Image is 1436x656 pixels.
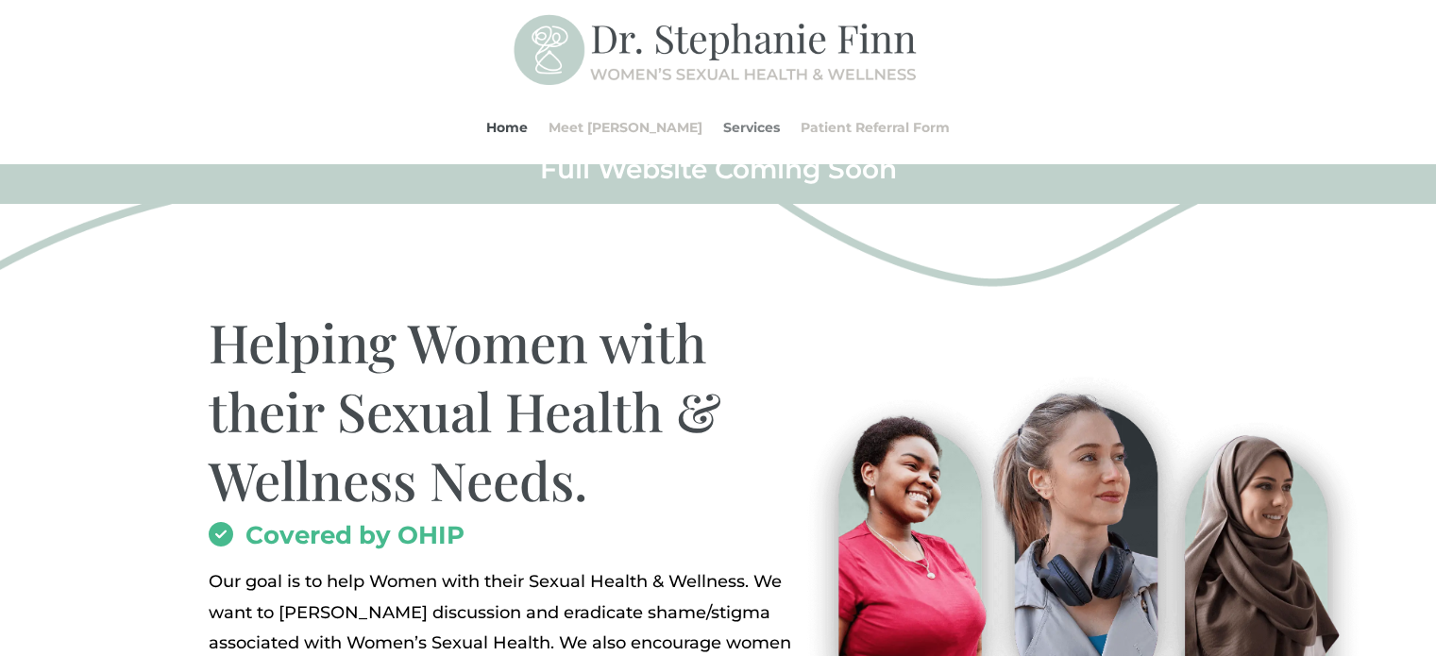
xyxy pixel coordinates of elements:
a: Home [486,92,528,163]
h2: Full Website Coming Soon [209,152,1228,195]
a: Patient Referral Form [801,92,950,163]
h2: Covered by OHIP [209,523,808,557]
a: Meet [PERSON_NAME] [549,92,702,163]
h1: Helping Women with their Sexual Health & Wellness Needs. [209,308,808,523]
a: Services [723,92,780,163]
